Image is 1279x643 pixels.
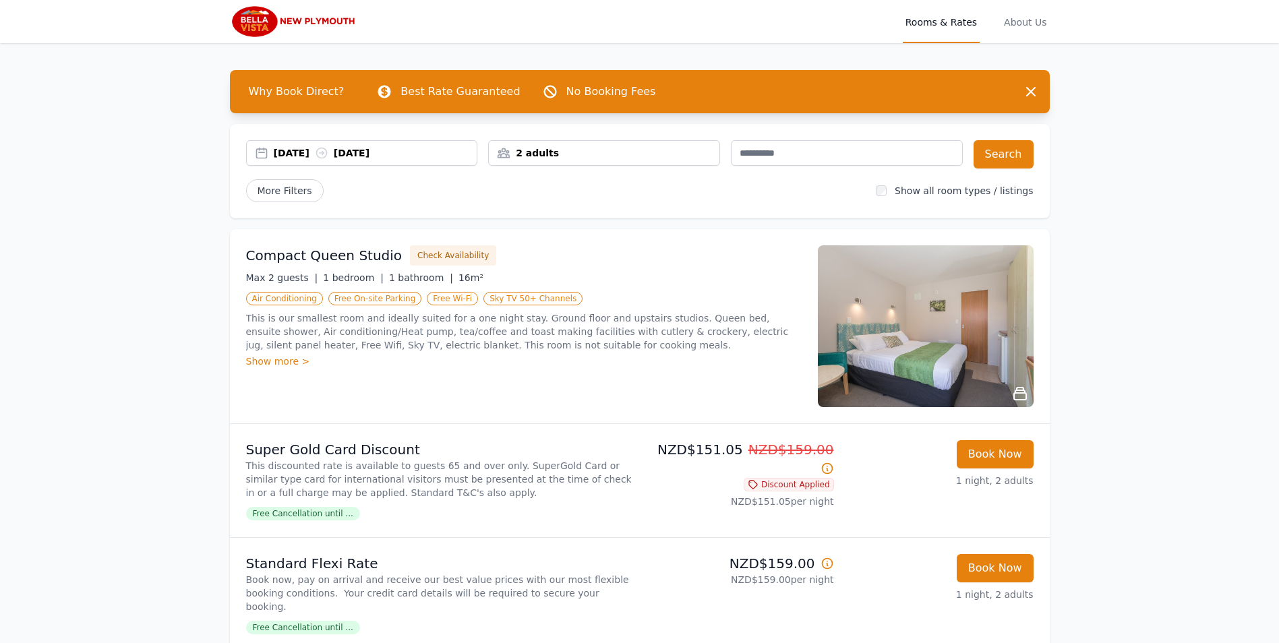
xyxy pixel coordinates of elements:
[427,292,478,305] span: Free Wi-Fi
[483,292,583,305] span: Sky TV 50+ Channels
[246,272,318,283] span: Max 2 guests |
[645,554,834,573] p: NZD$159.00
[328,292,422,305] span: Free On-site Parking
[274,146,477,160] div: [DATE] [DATE]
[748,441,834,458] span: NZD$159.00
[566,84,656,100] p: No Booking Fees
[246,573,634,613] p: Book now, pay on arrival and receive our best value prices with our most flexible booking conditi...
[458,272,483,283] span: 16m²
[957,554,1034,582] button: Book Now
[489,146,719,160] div: 2 adults
[246,355,802,368] div: Show more >
[246,440,634,459] p: Super Gold Card Discount
[246,507,360,520] span: Free Cancellation until ...
[230,5,360,38] img: Bella Vista New Plymouth
[744,478,834,491] span: Discount Applied
[957,440,1034,468] button: Book Now
[323,272,384,283] span: 1 bedroom |
[246,311,802,352] p: This is our smallest room and ideally suited for a one night stay. Ground floor and upstairs stud...
[410,245,496,266] button: Check Availability
[645,573,834,586] p: NZD$159.00 per night
[645,495,834,508] p: NZD$151.05 per night
[645,440,834,478] p: NZD$151.05
[389,272,453,283] span: 1 bathroom |
[246,246,403,265] h3: Compact Queen Studio
[246,292,323,305] span: Air Conditioning
[974,140,1034,169] button: Search
[400,84,520,100] p: Best Rate Guaranteed
[246,554,634,573] p: Standard Flexi Rate
[895,185,1033,196] label: Show all room types / listings
[845,588,1034,601] p: 1 night, 2 adults
[246,459,634,499] p: This discounted rate is available to guests 65 and over only. SuperGold Card or similar type card...
[238,78,355,105] span: Why Book Direct?
[246,179,324,202] span: More Filters
[246,621,360,634] span: Free Cancellation until ...
[845,474,1034,487] p: 1 night, 2 adults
